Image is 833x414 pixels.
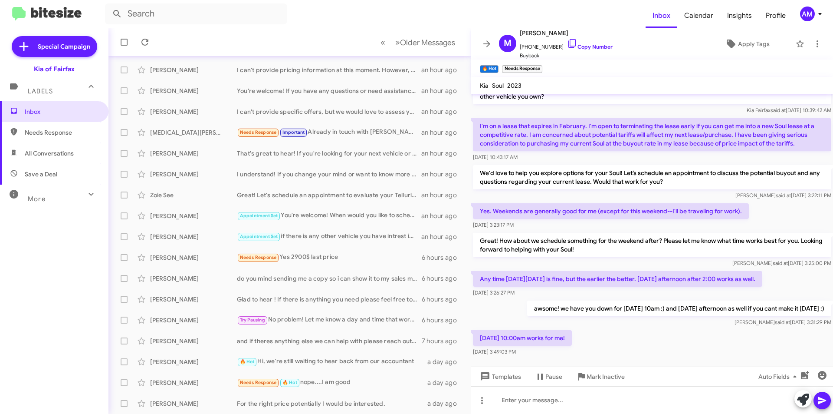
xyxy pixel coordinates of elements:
[240,255,277,260] span: Needs Response
[473,154,518,160] span: [DATE] 10:43:17 AM
[800,7,815,21] div: AM
[240,380,277,385] span: Needs Response
[527,301,831,316] p: awsome! we have you down for [DATE] 10am :) and [DATE] afternoon as well if you cant make it [DAT...
[150,149,237,158] div: [PERSON_NAME]
[150,128,237,137] div: [MEDICAL_DATA][PERSON_NAME]
[240,317,265,323] span: Try Pausing
[150,191,237,199] div: Zoie See
[545,369,562,384] span: Pause
[34,65,75,73] div: Kia of Fairfax
[150,337,237,345] div: [PERSON_NAME]
[587,369,625,384] span: Mark Inactive
[25,107,98,116] span: Inbox
[237,127,421,137] div: Already in touch with [PERSON_NAME] from your team
[421,191,464,199] div: an hour ago
[507,82,521,89] span: 2023
[150,399,237,408] div: [PERSON_NAME]
[237,66,421,74] div: I can't provide pricing information at this moment. However, I can help you book an appointment f...
[237,107,421,116] div: I can't provide specific offers, but we would love to assess your vehicle's value. Would you like...
[422,295,464,304] div: 6 hours ago
[738,36,770,52] span: Apply Tags
[473,271,762,287] p: Any time [DATE][DATE] is fine, but the earlier the better. [DATE] afternoon after 2:00 works as w...
[427,378,464,387] div: a day ago
[473,222,514,228] span: [DATE] 3:23:17 PM
[492,82,504,89] span: Soul
[502,65,542,73] small: Needs Response
[395,37,400,48] span: »
[793,7,823,21] button: AM
[427,399,464,408] div: a day ago
[677,3,720,28] span: Calendar
[28,87,53,95] span: Labels
[569,369,632,384] button: Mark Inactive
[421,212,464,220] div: an hour ago
[240,213,278,219] span: Appointment Set
[751,369,807,384] button: Auto Fields
[473,289,515,296] span: [DATE] 3:26:27 PM
[473,348,516,355] span: [DATE] 3:49:03 PM
[25,170,57,179] span: Save a Deal
[237,337,422,345] div: and if theres anything else we can help with please reach out ! (:
[150,170,237,179] div: [PERSON_NAME]
[25,149,74,158] span: All Conversations
[282,380,297,385] span: 🔥 Hot
[150,316,237,325] div: [PERSON_NAME]
[150,107,237,116] div: [PERSON_NAME]
[473,330,572,346] p: [DATE] 10:00am works for me!
[480,82,489,89] span: Kia
[421,66,464,74] div: an hour ago
[776,192,791,199] span: said at
[150,66,237,74] div: [PERSON_NAME]
[422,253,464,262] div: 6 hours ago
[421,128,464,137] div: an hour ago
[150,86,237,95] div: [PERSON_NAME]
[237,170,421,179] div: I understand! If you change your mind or want to know more about selling, feel free to reach out....
[105,3,287,24] input: Search
[520,28,613,38] span: [PERSON_NAME]
[732,260,831,266] span: [PERSON_NAME] [DATE] 3:25:00 PM
[28,195,46,203] span: More
[282,129,305,135] span: Important
[240,234,278,239] span: Appointment Set
[237,86,421,95] div: You're welcome! If you have any questions or need assistance in the future, don't hesitate to ask...
[473,118,831,151] p: I'm on a lease that expires in February. I'm open to terminating the lease early if you can get m...
[150,212,237,220] div: [PERSON_NAME]
[400,38,455,47] span: Older Messages
[771,107,786,113] span: said at
[775,319,790,325] span: said at
[38,42,90,51] span: Special Campaign
[237,232,421,242] div: if there is any other vehicle you have intrest in our lot let us and were happy to help as well :)
[735,192,831,199] span: [PERSON_NAME] [DATE] 3:22:11 PM
[376,33,460,51] nav: Page navigation example
[237,149,421,158] div: That's great to hear! If you're looking for your next vehicle or need any assistance, feel free t...
[237,295,422,304] div: Glad to hear ! If there is anything you need please feel free to reach out !
[747,107,831,113] span: Kia Fairfax [DATE] 10:39:42 AM
[237,252,422,262] div: Yes 2900$ last price
[702,36,791,52] button: Apply Tags
[720,3,759,28] a: Insights
[759,3,793,28] span: Profile
[150,274,237,283] div: [PERSON_NAME]
[150,253,237,262] div: [PERSON_NAME]
[237,274,422,283] div: do you mind sending me a copy so i can show it to my sales manager ?
[735,319,831,325] span: [PERSON_NAME] [DATE] 3:31:29 PM
[480,65,498,73] small: 🔥 Hot
[421,149,464,158] div: an hour ago
[150,358,237,366] div: [PERSON_NAME]
[422,274,464,283] div: 6 hours ago
[421,232,464,241] div: an hour ago
[520,51,613,60] span: Buyback
[237,399,427,408] div: For the right price potentially I would be interested.
[12,36,97,57] a: Special Campaign
[150,378,237,387] div: [PERSON_NAME]
[237,315,422,325] div: No problem! Let me know a day and time that works for you next week. Looking forward to seeing yo...
[473,203,749,219] p: Yes. Weekends are generally good for me (except for this weekend--I'll be traveling for work).
[380,37,385,48] span: «
[520,38,613,51] span: [PHONE_NUMBER]
[473,233,831,257] p: Great! How about we schedule something for the weekend after? Please let me know what time works ...
[422,337,464,345] div: 7 hours ago
[240,129,277,135] span: Needs Response
[471,369,528,384] button: Templates
[421,86,464,95] div: an hour ago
